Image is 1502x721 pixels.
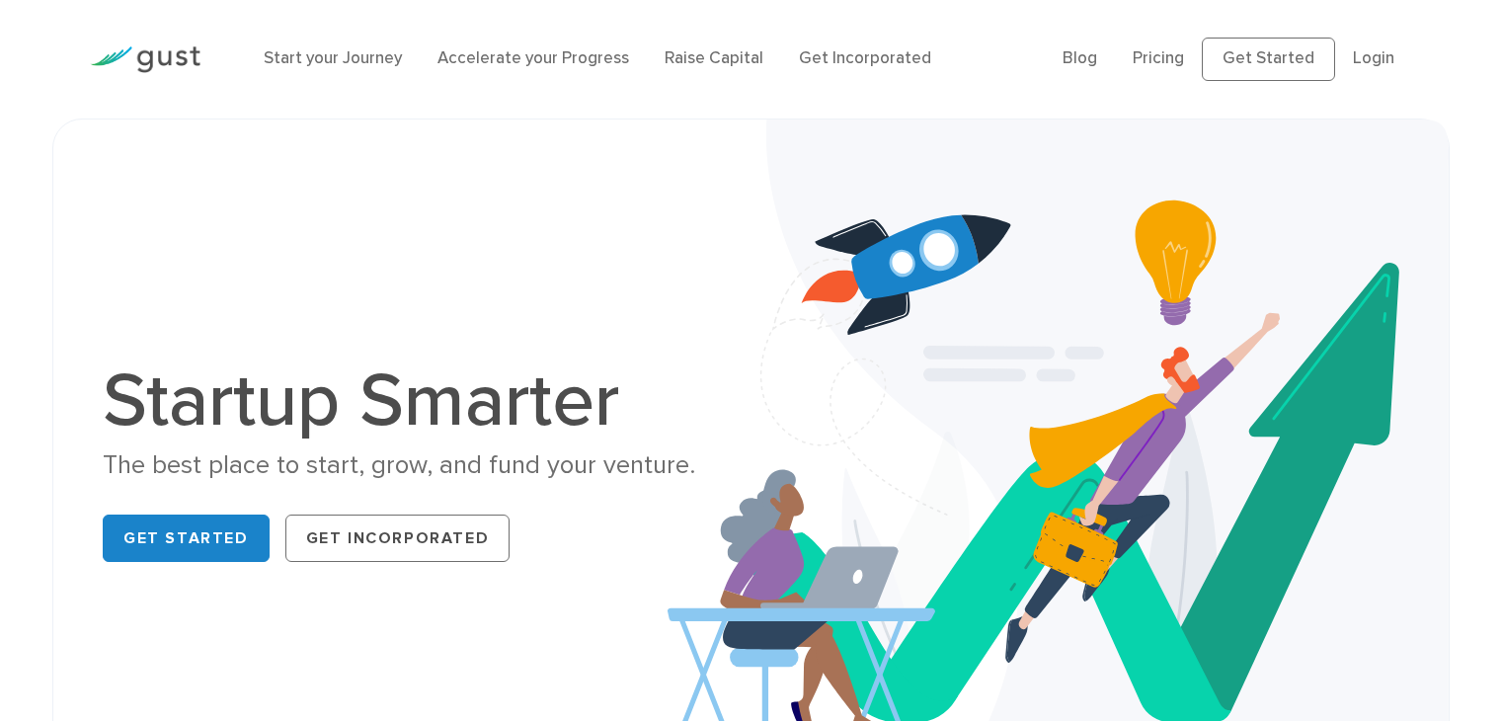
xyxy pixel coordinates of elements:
img: Gust Logo [90,46,200,73]
a: Blog [1063,48,1097,68]
a: Get Incorporated [285,515,511,562]
a: Get Started [1202,38,1335,81]
a: Start your Journey [264,48,402,68]
a: Login [1353,48,1394,68]
a: Pricing [1133,48,1184,68]
a: Accelerate your Progress [437,48,629,68]
a: Get Incorporated [799,48,931,68]
div: The best place to start, grow, and fund your venture. [103,448,736,483]
a: Raise Capital [665,48,763,68]
a: Get Started [103,515,270,562]
h1: Startup Smarter [103,363,736,439]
